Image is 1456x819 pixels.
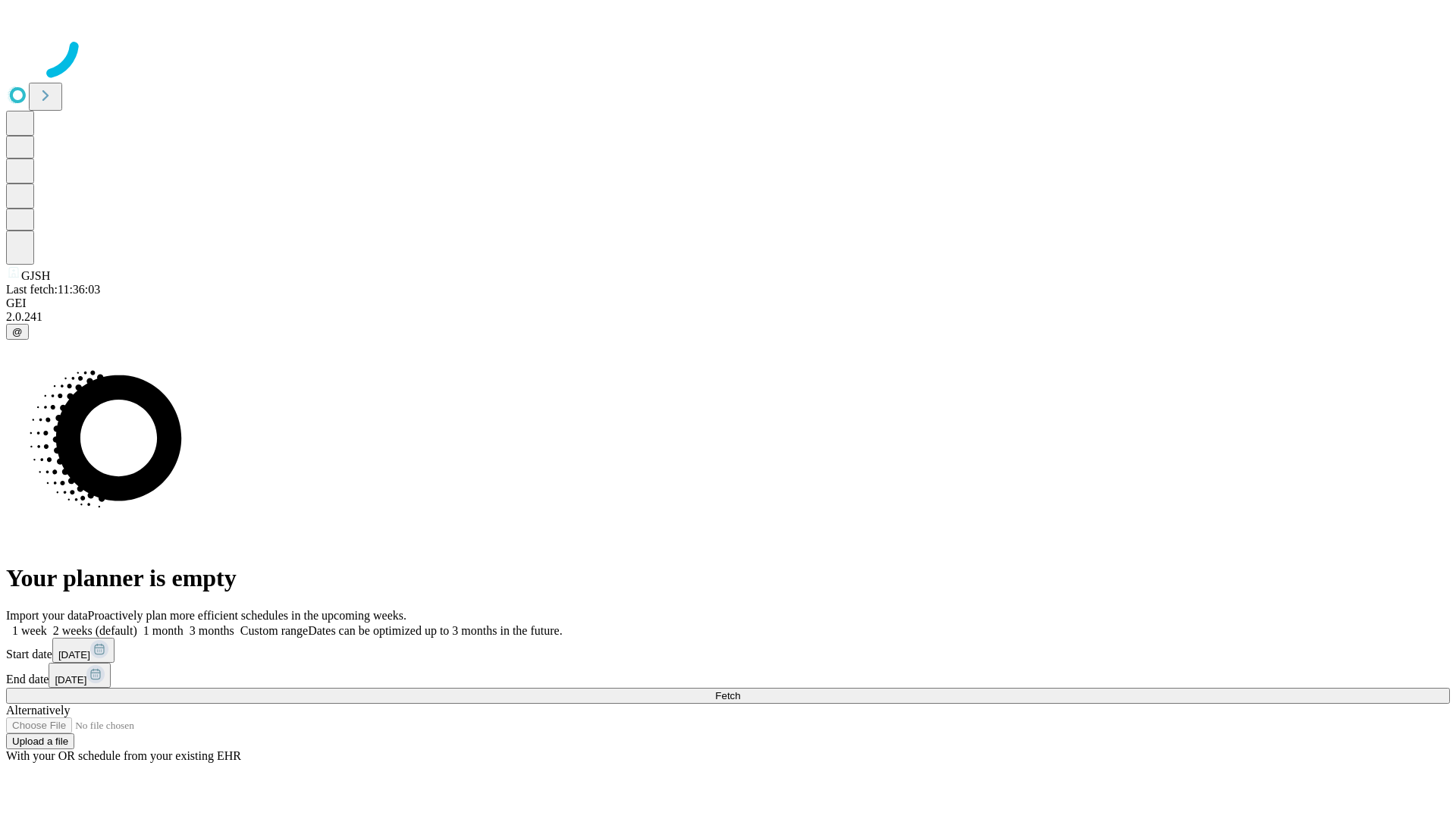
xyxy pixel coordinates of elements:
[55,674,86,686] span: [DATE]
[6,609,88,622] span: Import your data
[12,326,23,337] span: @
[21,269,50,282] span: GJSH
[53,624,137,637] span: 2 weeks (default)
[49,663,111,688] button: [DATE]
[6,733,74,749] button: Upload a file
[6,749,241,762] span: With your OR schedule from your existing EHR
[6,297,1450,310] div: GEI
[12,624,47,637] span: 1 week
[6,310,1450,324] div: 2.0.241
[58,649,90,661] span: [DATE]
[190,624,234,637] span: 3 months
[6,564,1450,592] h1: Your planner is empty
[715,690,740,701] span: Fetch
[308,624,562,637] span: Dates can be optimized up to 3 months in the future.
[6,283,100,296] span: Last fetch: 11:36:03
[240,624,308,637] span: Custom range
[6,663,1450,688] div: End date
[6,704,70,717] span: Alternatively
[6,638,1450,663] div: Start date
[52,638,115,663] button: [DATE]
[6,324,29,340] button: @
[6,688,1450,704] button: Fetch
[88,609,406,622] span: Proactively plan more efficient schedules in the upcoming weeks.
[143,624,184,637] span: 1 month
